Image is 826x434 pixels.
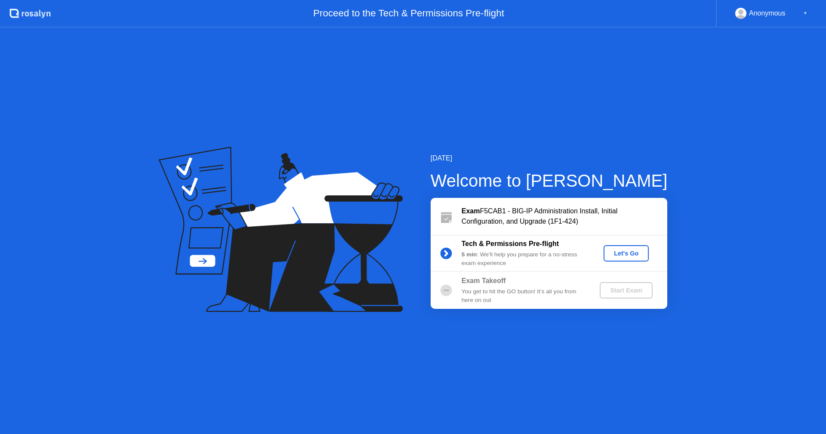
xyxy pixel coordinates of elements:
div: ▼ [803,8,808,19]
div: Anonymous [749,8,786,19]
div: Welcome to [PERSON_NAME] [431,168,668,194]
b: Exam [462,207,480,215]
div: Start Exam [603,287,649,294]
button: Let's Go [604,245,649,262]
button: Start Exam [600,282,653,299]
div: Let's Go [607,250,645,257]
b: Exam Takeoff [462,277,506,284]
div: You get to hit the GO button! It’s all you from here on out [462,287,586,305]
b: 5 min [462,251,477,258]
div: : We’ll help you prepare for a no-stress exam experience [462,250,586,268]
div: [DATE] [431,153,668,163]
div: F5CAB1 - BIG-IP Administration Install, Initial Configuration, and Upgrade (1F1-424) [462,206,667,227]
b: Tech & Permissions Pre-flight [462,240,559,247]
